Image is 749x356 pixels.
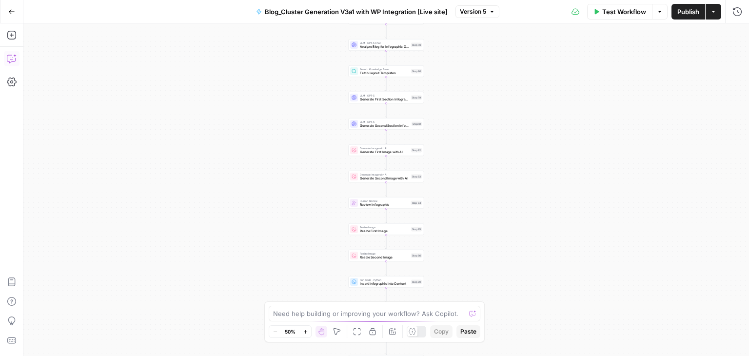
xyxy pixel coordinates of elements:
[386,340,387,355] g: Edge from step_63 to step_65
[360,97,409,102] span: Generate First Section Infographic Prompt
[349,171,424,182] div: Generate Image with AIGenerate Second Image with AIStep 83
[587,4,652,20] button: Test Workflow
[360,278,409,282] span: Run Code · Python
[360,202,409,207] span: Review Infographic
[349,65,424,77] div: Search Knowledge BaseFetch Layout TemplatesStep 80
[411,43,422,47] div: Step 78
[349,92,424,103] div: LLM · GPT-5Generate First Section Infographic PromptStep 79
[349,223,424,235] div: Resize ImageResize First ImageStep 85
[386,24,387,39] g: Edge from step_16 to step_78
[386,261,387,276] g: Edge from step_86 to step_90
[460,327,476,336] span: Paste
[360,255,409,260] span: Resize Second Image
[360,123,410,128] span: Generate Second Section Infographic Prompt
[411,227,422,232] div: Step 85
[386,103,387,118] g: Edge from step_79 to step_81
[360,146,409,150] span: Generate Image with AI
[677,7,699,17] span: Publish
[411,254,422,258] div: Step 86
[411,148,422,153] div: Step 82
[360,71,409,76] span: Fetch Layout Templates
[386,288,387,302] g: Edge from step_90 to step_72
[430,325,453,338] button: Copy
[460,7,486,16] span: Version 5
[285,328,296,336] span: 50%
[386,209,387,223] g: Edge from step_84 to step_85
[349,197,424,209] div: Human ReviewReview InfographicStep 84
[360,176,409,181] span: Generate Second Image with AI
[386,182,387,197] g: Edge from step_83 to step_84
[360,199,409,203] span: Human Review
[456,325,480,338] button: Paste
[360,150,409,155] span: Generate First Image with AI
[360,281,409,286] span: Insert Infographic into Content
[411,175,422,179] div: Step 83
[349,276,424,288] div: Run Code · PythonInsert Infographic into ContentStep 90
[411,69,422,74] div: Step 80
[360,120,410,124] span: LLM · GPT-5
[250,4,453,20] button: Blog_Cluster Generation V3a1 with WP Integration [Live site]
[412,122,422,126] div: Step 81
[386,130,387,144] g: Edge from step_81 to step_82
[386,156,387,170] g: Edge from step_82 to step_83
[434,327,449,336] span: Copy
[411,201,422,205] div: Step 84
[386,77,387,91] g: Edge from step_80 to step_79
[386,51,387,65] g: Edge from step_78 to step_80
[360,41,409,45] span: LLM · GPT-5 Chat
[349,118,424,130] div: LLM · GPT-5Generate Second Section Infographic PromptStep 81
[360,67,409,71] span: Search Knowledge Base
[349,144,424,156] div: Generate Image with AIGenerate First Image with AIStep 82
[455,5,499,18] button: Version 5
[671,4,705,20] button: Publish
[360,252,409,256] span: Resize Image
[602,7,646,17] span: Test Workflow
[411,96,422,100] div: Step 79
[349,39,424,51] div: LLM · GPT-5 ChatAnalyze Blog for Infographic OpportunitiesStep 78
[386,235,387,249] g: Edge from step_85 to step_86
[360,173,409,177] span: Generate Image with AI
[360,94,409,98] span: LLM · GPT-5
[360,225,409,229] span: Resize Image
[349,250,424,261] div: Resize ImageResize Second ImageStep 86
[360,229,409,234] span: Resize First Image
[360,44,409,49] span: Analyze Blog for Infographic Opportunities
[411,280,422,284] div: Step 90
[265,7,448,17] span: Blog_Cluster Generation V3a1 with WP Integration [Live site]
